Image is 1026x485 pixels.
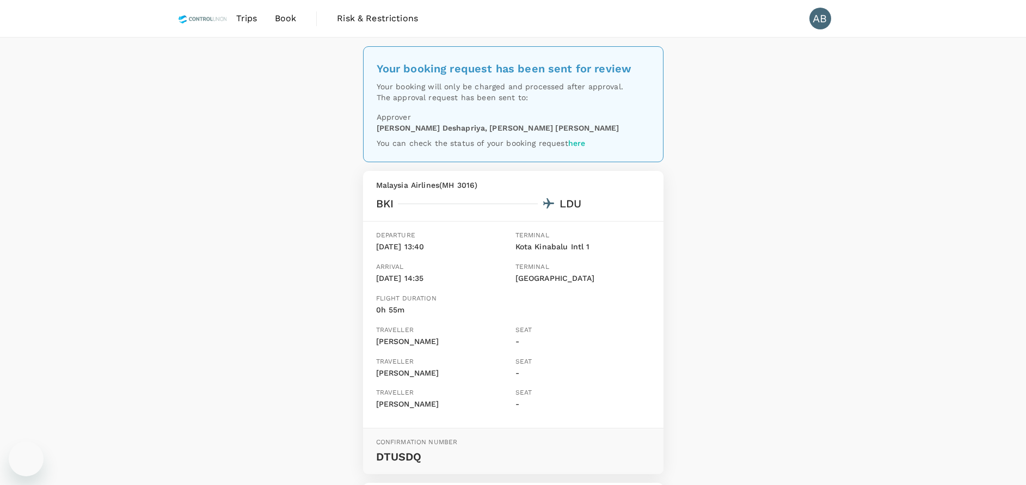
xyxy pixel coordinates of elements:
span: Book [275,12,297,25]
div: LDU [560,195,581,212]
p: The approval request has been sent to: [377,92,650,103]
span: Risk & Restrictions [337,12,418,25]
div: Your booking request has been sent for review [377,60,650,77]
p: Approver [377,112,650,122]
p: Malaysia Airlines ( MH 3016 ) [376,180,650,191]
p: [PERSON_NAME] Deshapriya , [377,122,488,133]
div: BKI [376,195,394,212]
p: - [515,336,650,348]
p: Seat [515,357,650,367]
p: Flight duration [376,293,437,304]
iframe: Button to launch messaging window [9,441,44,476]
p: Departure [376,230,511,241]
p: Your booking will only be charged and processed after approval. [377,81,650,92]
p: Traveller [376,325,511,336]
p: [GEOGRAPHIC_DATA] [515,273,650,285]
p: [PERSON_NAME] [376,367,511,379]
p: [DATE] 13:40 [376,241,511,253]
p: 0h 55m [376,304,437,316]
p: [PERSON_NAME] [PERSON_NAME] [489,122,619,133]
p: Terminal [515,262,650,273]
p: [DATE] 14:35 [376,273,511,285]
p: Confirmation number [376,437,650,448]
p: [PERSON_NAME] [376,398,511,410]
p: You can check the status of your booking request [377,138,650,149]
a: here [568,139,586,148]
div: AB [809,8,831,29]
p: - [515,398,650,410]
p: Traveller [376,357,511,367]
p: [PERSON_NAME] [376,336,511,348]
p: - [515,367,650,379]
p: DTUSDQ [376,448,650,465]
p: Seat [515,325,650,336]
p: Seat [515,388,650,398]
p: Kota Kinabalu Intl 1 [515,241,650,253]
span: Trips [236,12,257,25]
p: Traveller [376,388,511,398]
img: Control Union Malaysia Sdn. Bhd. [178,7,228,30]
p: Arrival [376,262,511,273]
p: Terminal [515,230,650,241]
